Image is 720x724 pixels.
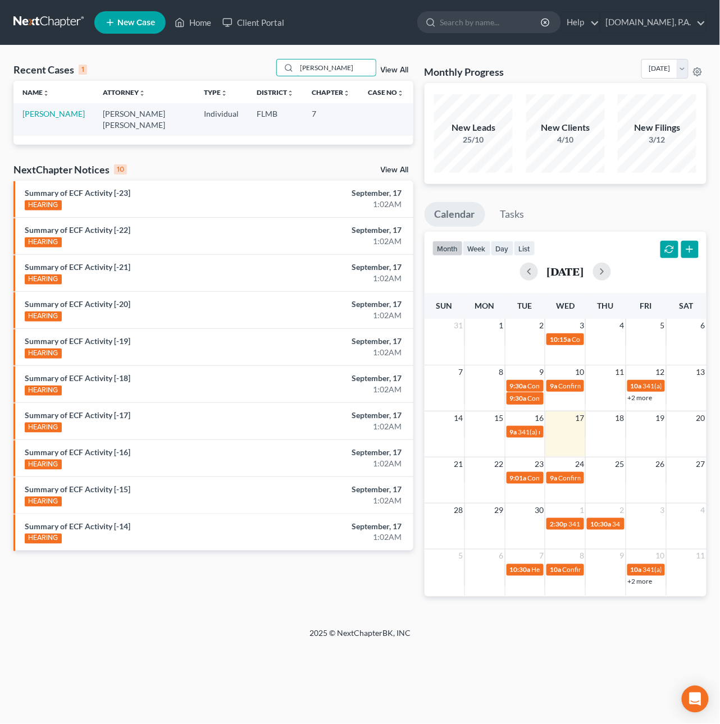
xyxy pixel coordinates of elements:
[25,460,62,470] div: HEARING
[25,225,130,235] a: Summary of ECF Activity [-22]
[284,384,402,395] div: 1:02AM
[13,63,87,76] div: Recent Cases
[534,457,545,471] span: 23
[631,566,642,574] span: 10a
[498,549,505,563] span: 6
[498,365,505,379] span: 8
[284,447,402,458] div: September, 17
[453,411,464,425] span: 14
[494,411,505,425] span: 15
[618,121,696,134] div: New Filings
[284,495,402,506] div: 1:02AM
[510,566,531,574] span: 10:30a
[550,335,571,343] span: 10:15a
[640,301,652,310] span: Fri
[425,65,504,79] h3: Monthly Progress
[303,103,359,135] td: 7
[284,410,402,421] div: September, 17
[434,121,513,134] div: New Leads
[25,299,130,309] a: Summary of ECF Activity [-20]
[463,241,491,256] button: week
[195,103,248,135] td: Individual
[510,394,527,402] span: 9:30a
[518,428,563,436] span: 341(a) meeting
[659,319,666,332] span: 5
[25,484,130,494] a: Summary of ECF Activity [-15]
[284,532,402,543] div: 1:02AM
[528,394,593,402] span: Confirmation Hearing
[312,88,350,97] a: Chapterunfold_more
[695,365,707,379] span: 13
[494,457,505,471] span: 22
[532,566,555,574] span: Hearing
[94,103,195,135] td: [PERSON_NAME] [PERSON_NAME]
[13,163,127,176] div: NextChapter Notices
[43,90,49,97] i: unfold_more
[475,301,495,310] span: Mon
[25,237,62,248] div: HEARING
[619,503,626,517] span: 2
[25,447,130,457] a: Summary of ECF Activity [-16]
[578,319,585,332] span: 3
[612,520,657,528] span: 341(a) meeting
[528,474,591,482] span: Confirmation hearing
[221,90,228,97] i: unfold_more
[257,88,294,97] a: Districtunfold_more
[25,497,62,507] div: HEARING
[169,12,217,33] a: Home
[510,382,527,390] span: 9:30a
[518,301,532,310] span: Tue
[217,12,290,33] a: Client Portal
[284,262,402,273] div: September, 17
[248,103,303,135] td: FLMB
[25,534,62,544] div: HEARING
[655,365,666,379] span: 12
[458,549,464,563] span: 5
[22,88,49,97] a: Nameunfold_more
[117,19,155,27] span: New Case
[103,88,145,97] a: Attorneyunfold_more
[538,365,545,379] span: 9
[619,319,626,332] span: 4
[655,549,666,563] span: 10
[284,347,402,358] div: 1:02AM
[425,202,485,227] a: Calendar
[700,503,707,517] span: 4
[25,349,62,359] div: HEARING
[25,386,62,396] div: HEARING
[614,365,626,379] span: 11
[590,520,611,528] span: 10:30a
[381,66,409,74] a: View All
[458,365,464,379] span: 7
[381,166,409,174] a: View All
[453,457,464,471] span: 21
[25,521,130,531] a: Summary of ECF Activity [-14]
[79,65,87,75] div: 1
[568,520,613,528] span: 341(a) meeting
[284,299,402,310] div: September, 17
[498,319,505,332] span: 1
[453,503,464,517] span: 28
[297,59,376,76] input: Search by name...
[574,365,585,379] span: 10
[398,90,404,97] i: unfold_more
[526,121,605,134] div: New Clients
[288,90,294,97] i: unfold_more
[432,241,463,256] button: month
[494,503,505,517] span: 29
[284,224,402,236] div: September, 17
[659,503,666,517] span: 3
[25,311,62,322] div: HEARING
[618,134,696,145] div: 3/12
[562,566,626,574] span: Confirmation hearing
[204,88,228,97] a: Typeunfold_more
[578,503,585,517] span: 1
[538,319,545,332] span: 2
[284,458,402,469] div: 1:02AM
[284,310,402,321] div: 1:02AM
[25,336,130,346] a: Summary of ECF Activity [-19]
[284,187,402,199] div: September, 17
[25,423,62,433] div: HEARING
[600,12,706,33] a: [DOMAIN_NAME], P.A.
[114,164,127,175] div: 10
